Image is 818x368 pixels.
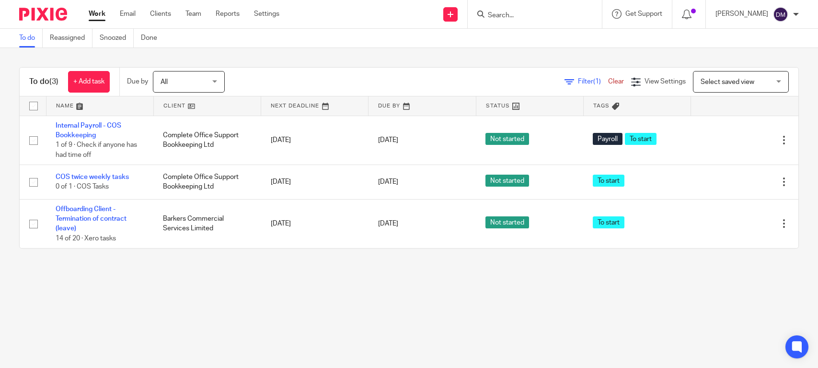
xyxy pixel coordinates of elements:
[773,7,788,22] img: svg%3E
[56,142,137,158] span: 1 of 9 · Check if anyone has had time off
[141,29,164,47] a: Done
[593,103,610,108] span: Tags
[68,71,110,93] a: + Add task
[100,29,134,47] a: Snoozed
[715,9,768,19] p: [PERSON_NAME]
[89,9,105,19] a: Work
[19,29,43,47] a: To do
[261,165,369,199] td: [DATE]
[593,175,624,187] span: To start
[254,9,279,19] a: Settings
[49,78,58,85] span: (3)
[153,199,261,248] td: Barkers Commercial Services Limited
[645,78,686,85] span: View Settings
[127,77,148,86] p: Due by
[153,116,261,165] td: Complete Office Support Bookkeeping Ltd
[216,9,240,19] a: Reports
[593,133,622,145] span: Payroll
[261,116,369,165] td: [DATE]
[261,199,369,248] td: [DATE]
[625,133,657,145] span: To start
[50,29,92,47] a: Reassigned
[29,77,58,87] h1: To do
[120,9,136,19] a: Email
[485,175,529,187] span: Not started
[485,133,529,145] span: Not started
[56,174,129,180] a: COS twice weekly tasks
[56,235,116,242] span: 14 of 20 · Xero tasks
[593,216,624,228] span: To start
[593,78,601,85] span: (1)
[485,216,529,228] span: Not started
[56,184,109,190] span: 0 of 1 · COS Tasks
[185,9,201,19] a: Team
[153,165,261,199] td: Complete Office Support Bookkeeping Ltd
[625,11,662,17] span: Get Support
[56,206,127,232] a: Offboarding Client - Termination of contract (leave)
[487,12,573,20] input: Search
[378,220,398,227] span: [DATE]
[578,78,608,85] span: Filter
[608,78,624,85] a: Clear
[378,137,398,143] span: [DATE]
[161,79,168,85] span: All
[150,9,171,19] a: Clients
[19,8,67,21] img: Pixie
[378,178,398,185] span: [DATE]
[56,122,121,139] a: Internal Payroll - COS Bookkeeping
[701,79,754,85] span: Select saved view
